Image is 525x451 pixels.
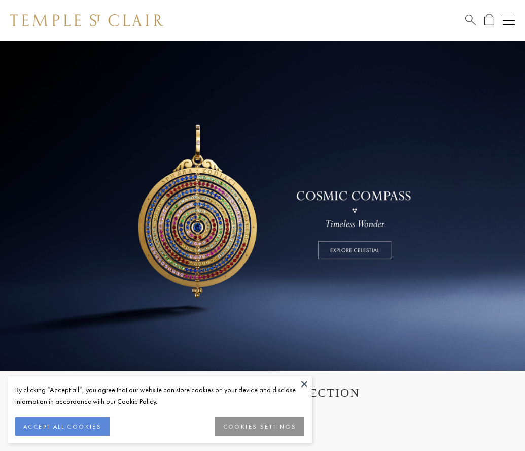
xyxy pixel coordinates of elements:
button: ACCEPT ALL COOKIES [15,417,110,436]
a: Open Shopping Bag [484,14,494,26]
img: Temple St. Clair [10,14,163,26]
button: COOKIES SETTINGS [215,417,304,436]
a: Search [465,14,476,26]
button: Open navigation [503,14,515,26]
div: By clicking “Accept all”, you agree that our website can store cookies on your device and disclos... [15,384,304,407]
